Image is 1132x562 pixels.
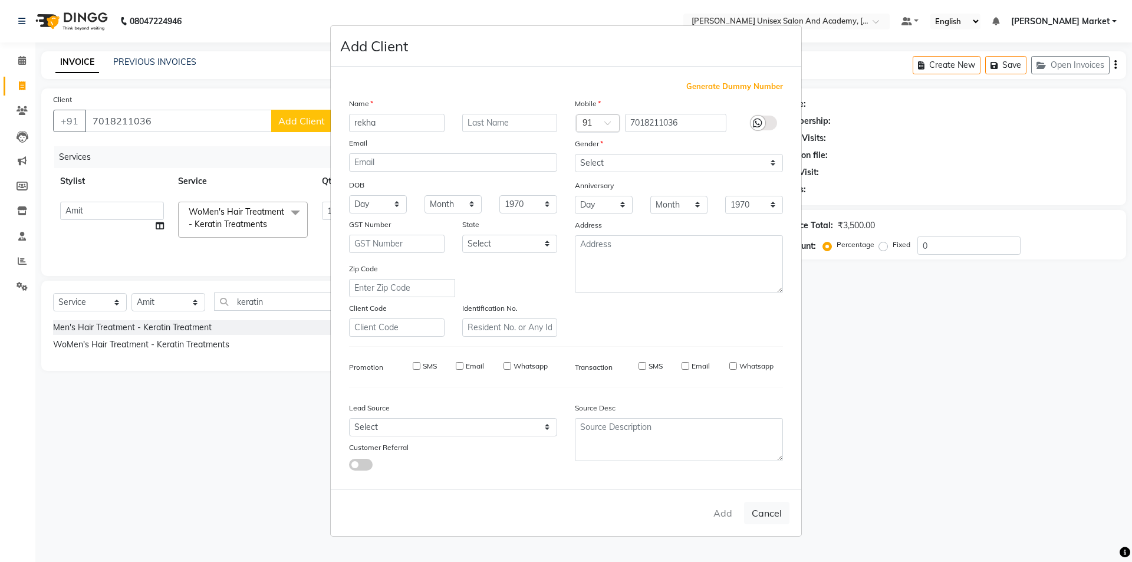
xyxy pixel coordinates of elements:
label: Email [466,361,484,372]
input: Resident No. or Any Id [462,318,558,337]
label: Whatsapp [514,361,548,372]
label: Email [692,361,710,372]
label: Promotion [349,362,383,373]
label: DOB [349,180,364,190]
label: Zip Code [349,264,378,274]
span: Generate Dummy Number [686,81,783,93]
label: Source Desc [575,403,616,413]
label: Identification No. [462,303,518,314]
input: First Name [349,114,445,132]
label: SMS [423,361,437,372]
label: Name [349,98,373,109]
label: SMS [649,361,663,372]
input: GST Number [349,235,445,253]
label: Gender [575,139,603,149]
label: Anniversary [575,180,614,191]
button: Cancel [744,502,789,524]
label: Address [575,220,602,231]
label: Customer Referral [349,442,409,453]
input: Last Name [462,114,558,132]
label: Email [349,138,367,149]
label: Transaction [575,362,613,373]
input: Email [349,153,557,172]
label: Client Code [349,303,387,314]
input: Mobile [625,114,727,132]
h4: Add Client [340,35,408,57]
label: GST Number [349,219,391,230]
label: Lead Source [349,403,390,413]
label: State [462,219,479,230]
label: Mobile [575,98,601,109]
input: Client Code [349,318,445,337]
input: Enter Zip Code [349,279,455,297]
label: Whatsapp [739,361,774,372]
